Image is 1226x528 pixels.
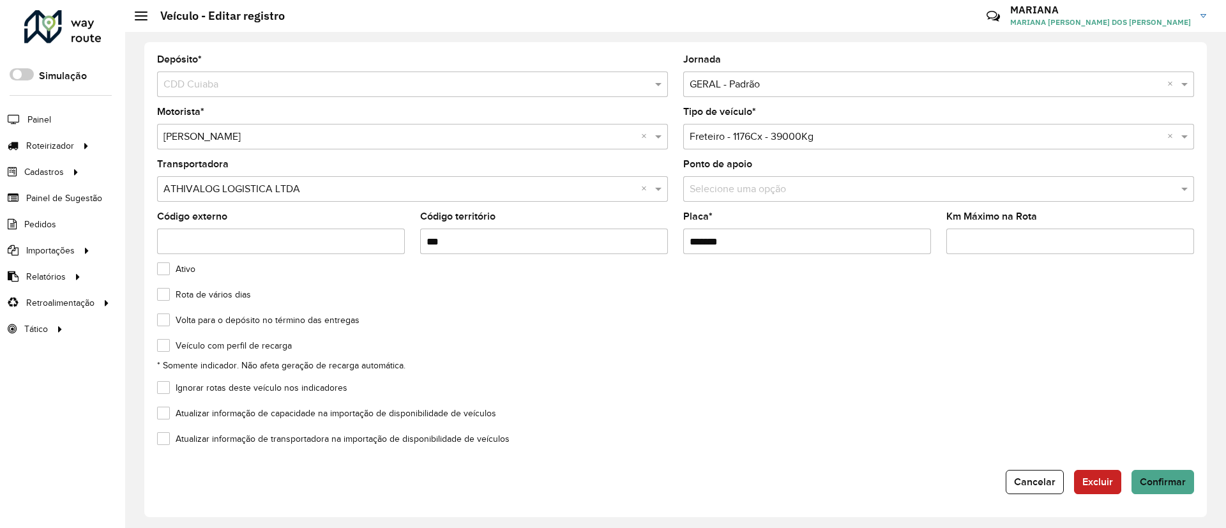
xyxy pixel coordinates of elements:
[26,296,95,310] span: Retroalimentação
[27,113,51,126] span: Painel
[683,209,713,224] label: Placa
[1167,77,1178,92] span: Clear all
[1074,470,1121,494] button: Excluir
[157,52,202,67] label: Depósito
[641,129,652,144] span: Clear all
[683,104,756,119] label: Tipo de veículo
[157,339,292,352] label: Veículo com perfil de recarga
[157,288,251,301] label: Rota de vários dias
[1010,4,1191,16] h3: MARIANA
[946,209,1037,224] label: Km Máximo na Rota
[24,218,56,231] span: Pedidos
[24,322,48,336] span: Tático
[157,104,204,119] label: Motorista
[157,313,359,327] label: Volta para o depósito no término das entregas
[683,156,752,172] label: Ponto de apoio
[157,156,229,172] label: Transportadora
[1082,476,1113,487] span: Excluir
[1131,470,1194,494] button: Confirmar
[26,270,66,283] span: Relatórios
[148,9,285,23] h2: Veículo - Editar registro
[1167,129,1178,144] span: Clear all
[26,192,102,205] span: Painel de Sugestão
[39,68,87,84] label: Simulação
[26,244,75,257] span: Importações
[1010,17,1191,28] span: MARIANA [PERSON_NAME] DOS [PERSON_NAME]
[1006,470,1064,494] button: Cancelar
[420,209,496,224] label: Código território
[26,139,74,153] span: Roteirizador
[157,407,496,420] label: Atualizar informação de capacidade na importação de disponibilidade de veículos
[157,209,227,224] label: Código externo
[24,165,64,179] span: Cadastros
[641,181,652,197] span: Clear all
[157,262,195,276] label: Ativo
[683,52,721,67] label: Jornada
[157,432,510,446] label: Atualizar informação de transportadora na importação de disponibilidade de veículos
[1014,476,1056,487] span: Cancelar
[1140,476,1186,487] span: Confirmar
[157,381,347,395] label: Ignorar rotas deste veículo nos indicadores
[980,3,1007,30] a: Contato Rápido
[157,361,405,370] small: * Somente indicador. Não afeta geração de recarga automática.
